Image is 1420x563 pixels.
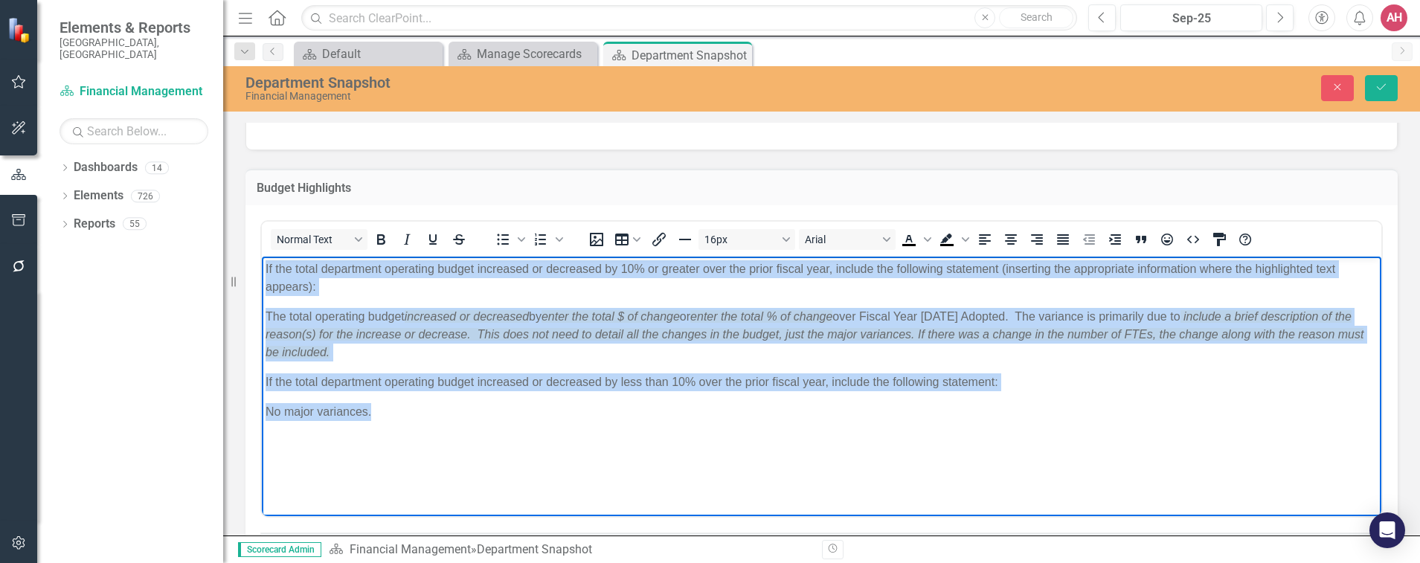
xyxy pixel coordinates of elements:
[368,229,393,250] button: Bold
[60,19,208,36] span: Elements & Reports
[131,190,160,202] div: 726
[646,229,672,250] button: Insert/edit link
[298,45,439,63] a: Default
[301,5,1077,31] input: Search ClearPoint...
[123,218,147,231] div: 55
[999,7,1073,28] button: Search
[394,229,420,250] button: Italic
[7,17,33,43] img: ClearPoint Strategy
[145,161,169,174] div: 14
[271,229,367,250] button: Block Normal Text
[528,229,565,250] div: Numbered list
[446,229,472,250] button: Strikethrough
[477,45,594,63] div: Manage Scorecards
[420,229,446,250] button: Underline
[1024,229,1050,250] button: Align right
[1021,11,1053,23] span: Search
[1102,229,1128,250] button: Increase indent
[1154,229,1180,250] button: Emojis
[998,229,1024,250] button: Align center
[896,229,934,250] div: Text color Black
[610,229,646,250] button: Table
[632,46,748,65] div: Department Snapshot
[672,229,698,250] button: Horizontal line
[1381,4,1407,31] button: AH
[277,234,350,245] span: Normal Text
[1050,229,1076,250] button: Justify
[1076,229,1102,250] button: Decrease indent
[74,159,138,176] a: Dashboards
[490,229,527,250] div: Bullet list
[452,45,594,63] a: Manage Scorecards
[245,74,892,91] div: Department Snapshot
[1369,512,1405,548] div: Open Intercom Messenger
[1233,229,1258,250] button: Help
[60,118,208,144] input: Search Below...
[262,257,1381,516] iframe: Rich Text Area
[477,542,592,556] div: Department Snapshot
[74,187,123,205] a: Elements
[1125,10,1257,28] div: Sep-25
[704,234,777,245] span: 16px
[257,181,1387,195] h3: Budget Highlights
[799,229,896,250] button: Font Arial
[60,83,208,100] a: Financial Management
[584,229,609,250] button: Insert image
[238,542,321,557] span: Scorecard Admin
[1120,4,1262,31] button: Sep-25
[1207,229,1232,250] button: CSS Editor
[245,91,892,102] div: Financial Management
[350,542,471,556] a: Financial Management
[74,216,115,233] a: Reports
[322,45,439,63] div: Default
[1128,229,1154,250] button: Blockquote
[698,229,795,250] button: Font size 16px
[805,234,878,245] span: Arial
[329,541,811,559] div: »
[972,229,997,250] button: Align left
[1180,229,1206,250] button: HTML Editor
[934,229,971,250] div: Background color Black
[60,36,208,61] small: [GEOGRAPHIC_DATA], [GEOGRAPHIC_DATA]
